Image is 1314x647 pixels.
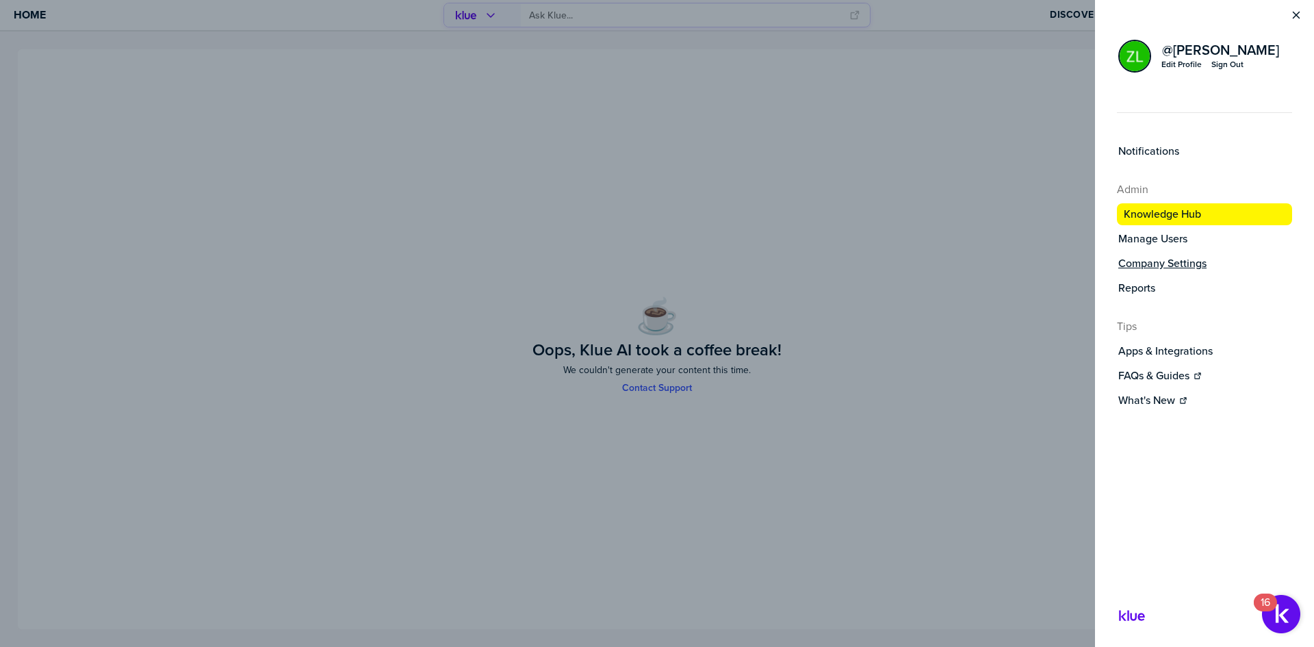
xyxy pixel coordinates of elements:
[1118,257,1207,270] label: Company Settings
[1117,392,1292,409] a: What's New
[1289,8,1303,22] button: Close Menu
[1124,207,1201,221] label: Knowledge Hub
[1117,280,1292,296] button: Reports
[1117,231,1292,247] a: Manage Users
[1118,232,1187,246] label: Manage Users
[1262,595,1300,633] button: Open Resource Center, 16 new notifications
[1161,59,1202,70] div: Edit Profile
[1118,281,1155,295] label: Reports
[1211,58,1244,71] button: Sign Out
[1117,143,1292,160] a: Notifications
[1261,602,1270,620] div: 16
[1118,40,1151,73] div: Zev L.
[1117,203,1292,225] button: Knowledge Hub
[1211,59,1244,70] div: Sign Out
[1161,58,1202,71] a: Edit Profile
[1117,343,1292,359] button: Apps & Integrations
[1162,43,1279,57] span: @ [PERSON_NAME]
[1118,344,1213,358] label: Apps & Integrations
[1117,181,1292,198] h4: Admin
[1118,144,1179,158] label: Notifications
[1161,42,1280,58] a: @[PERSON_NAME]
[1120,41,1150,71] img: 68efa1eb0dd1966221c28eaef6eec194-sml.png
[1118,369,1189,383] label: FAQs & Guides
[1118,394,1175,407] label: What's New
[1117,368,1292,384] a: FAQs & Guides
[1117,318,1292,335] h4: Tips
[1117,255,1292,272] a: Company Settings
